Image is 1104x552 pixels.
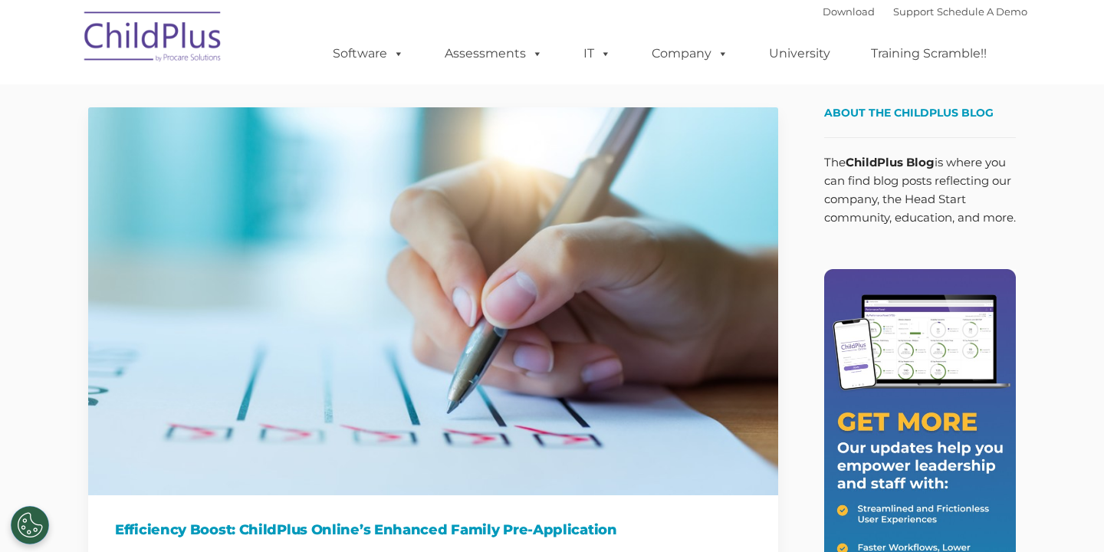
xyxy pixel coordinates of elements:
[824,153,1016,227] p: The is where you can find blog posts reflecting our company, the Head Start community, education,...
[636,38,744,69] a: Company
[115,518,751,541] h1: Efficiency Boost: ChildPlus Online’s Enhanced Family Pre-Application
[893,5,934,18] a: Support
[11,506,49,544] button: Cookies Settings
[568,38,626,69] a: IT
[937,5,1027,18] a: Schedule A Demo
[429,38,558,69] a: Assessments
[754,38,846,69] a: University
[824,106,994,120] span: About the ChildPlus Blog
[846,155,935,169] strong: ChildPlus Blog
[823,5,875,18] a: Download
[317,38,419,69] a: Software
[77,1,230,77] img: ChildPlus by Procare Solutions
[88,107,778,495] img: Efficiency Boost: ChildPlus Online's Enhanced Family Pre-Application Process - Streamlining Appli...
[823,5,1027,18] font: |
[856,38,1002,69] a: Training Scramble!!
